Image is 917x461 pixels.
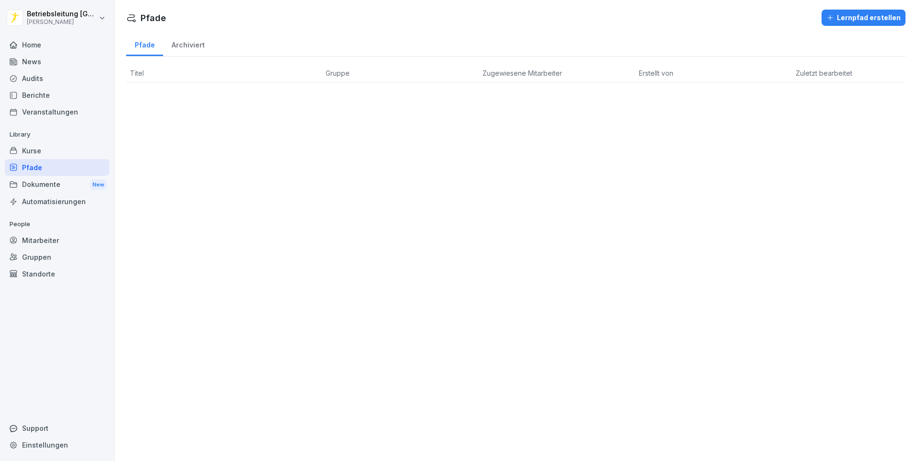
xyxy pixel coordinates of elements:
a: Kurse [5,142,109,159]
a: Standorte [5,265,109,282]
div: Dokumente [5,176,109,194]
a: Automatisierungen [5,193,109,210]
a: DokumenteNew [5,176,109,194]
span: Erstellt von [639,69,673,77]
a: Veranstaltungen [5,104,109,120]
a: Einstellungen [5,437,109,453]
div: Lernpfad erstellen [826,12,901,23]
a: Home [5,36,109,53]
a: News [5,53,109,70]
span: Zuletzt bearbeitet [796,69,852,77]
a: Berichte [5,87,109,104]
p: Library [5,127,109,142]
div: Support [5,420,109,437]
div: New [90,179,106,190]
span: Zugewiesene Mitarbeiter [482,69,562,77]
p: People [5,217,109,232]
a: Archiviert [163,32,213,56]
a: Pfade [126,32,163,56]
a: Mitarbeiter [5,232,109,249]
span: Titel [130,69,144,77]
h1: Pfade [141,12,166,24]
a: Pfade [5,159,109,176]
a: Audits [5,70,109,87]
th: Gruppe [322,64,478,82]
p: Betriebsleitung [GEOGRAPHIC_DATA] [27,10,97,18]
button: Lernpfad erstellen [822,10,905,26]
a: Gruppen [5,249,109,265]
p: [PERSON_NAME] [27,19,97,25]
